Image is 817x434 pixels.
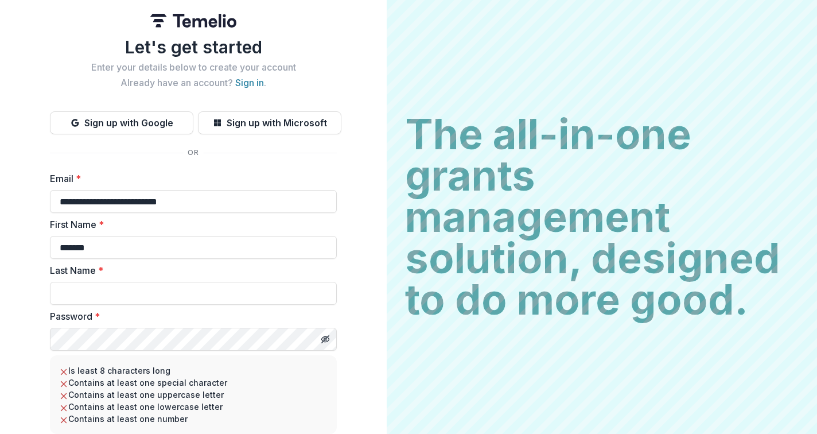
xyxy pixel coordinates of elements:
img: Temelio [150,14,236,28]
li: Is least 8 characters long [59,365,328,377]
a: Sign in [235,77,264,88]
button: Sign up with Google [50,111,193,134]
h2: Already have an account? . [50,77,337,88]
button: Toggle password visibility [316,330,334,348]
button: Sign up with Microsoft [198,111,341,134]
label: Password [50,309,330,323]
li: Contains at least one special character [59,377,328,389]
li: Contains at least one number [59,413,328,425]
label: Email [50,172,330,185]
h2: Enter your details below to create your account [50,62,337,73]
h1: Let's get started [50,37,337,57]
li: Contains at least one uppercase letter [59,389,328,401]
li: Contains at least one lowercase letter [59,401,328,413]
label: Last Name [50,263,330,277]
label: First Name [50,218,330,231]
